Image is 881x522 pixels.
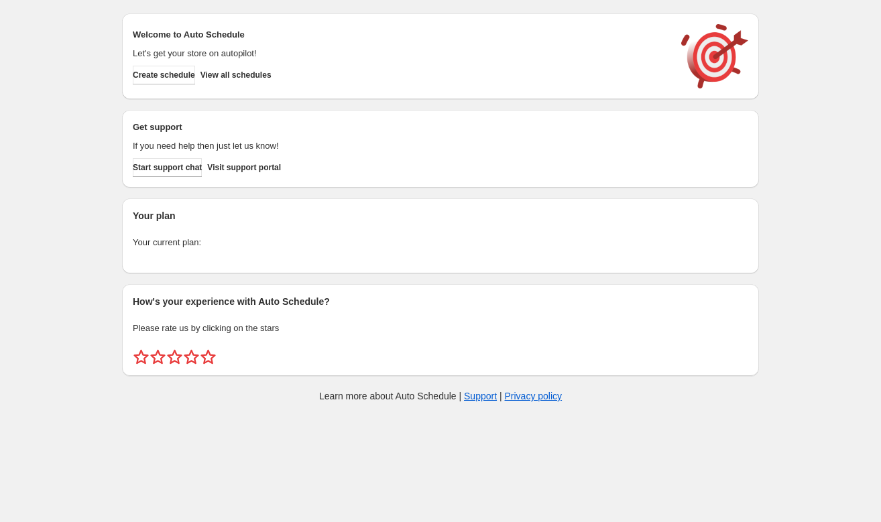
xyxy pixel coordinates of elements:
[133,209,748,222] h2: Your plan
[133,121,668,134] h2: Get support
[133,295,748,308] h2: How's your experience with Auto Schedule?
[505,391,563,401] a: Privacy policy
[133,162,202,173] span: Start support chat
[207,162,281,173] span: Visit support portal
[133,322,748,335] p: Please rate us by clicking on the stars
[200,66,272,84] button: View all schedules
[133,236,748,249] p: Your current plan:
[319,389,562,403] p: Learn more about Auto Schedule | |
[200,70,272,80] span: View all schedules
[464,391,497,401] a: Support
[133,70,195,80] span: Create schedule
[133,158,202,177] a: Start support chat
[133,47,668,60] p: Let's get your store on autopilot!
[207,158,281,177] a: Visit support portal
[133,139,668,153] p: If you need help then just let us know!
[133,66,195,84] button: Create schedule
[133,28,668,42] h2: Welcome to Auto Schedule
